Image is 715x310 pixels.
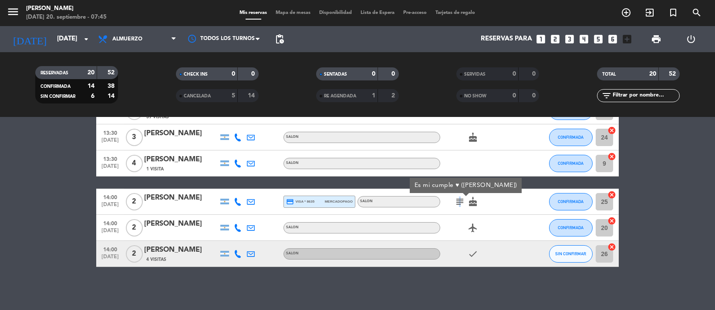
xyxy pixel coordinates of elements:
i: looks_one [535,33,546,45]
div: [DATE] 20. septiembre - 07:45 [26,13,107,22]
strong: 14 [88,83,94,89]
span: Almuerzo [112,36,142,42]
span: visa * 8635 [286,198,314,206]
div: [PERSON_NAME] [26,4,107,13]
strong: 1 [372,93,375,99]
span: CONFIRMADA [558,135,584,140]
i: exit_to_app [644,7,655,18]
strong: 0 [392,71,397,77]
i: turned_in_not [668,7,678,18]
div: LOG OUT [674,26,708,52]
span: Mapa de mesas [272,10,315,15]
span: 3 [126,129,143,146]
span: pending_actions [274,34,285,44]
span: Reservas para [481,35,532,43]
span: SALON [286,226,299,229]
i: subject [455,197,465,207]
i: cancel [607,152,616,161]
i: cancel [607,190,616,199]
strong: 0 [532,93,537,99]
span: 4 Visitas [146,256,166,263]
i: cake [468,197,478,207]
span: RESERVADAS [40,71,68,75]
strong: 2 [392,93,397,99]
strong: 0 [251,71,256,77]
button: CONFIRMADA [549,155,593,172]
strong: 6 [91,93,94,99]
input: Filtrar por nombre... [612,91,679,100]
button: SIN CONFIRMAR [549,245,593,263]
span: mercadopago [325,199,353,204]
span: SALON [286,161,299,165]
span: SALON [360,200,373,203]
span: NO SHOW [464,94,486,98]
span: 13:30 [99,153,121,163]
strong: 14 [248,93,256,99]
span: print [651,34,661,44]
strong: 0 [532,71,537,77]
span: [DATE] [99,163,121,173]
span: SERVIDAS [464,72,486,77]
span: [DATE] [99,254,121,264]
span: [DATE] [99,137,121,147]
strong: 0 [232,71,235,77]
span: RE AGENDADA [324,94,356,98]
button: CONFIRMADA [549,193,593,210]
span: SENTADAS [324,72,347,77]
i: power_settings_new [686,34,696,44]
strong: 38 [108,83,116,89]
span: CHECK INS [184,72,208,77]
strong: 14 [108,93,116,99]
span: CONFIRMADA [40,84,71,89]
strong: 20 [88,70,94,76]
span: CANCELADA [184,94,211,98]
strong: 0 [513,93,516,99]
i: cancel [607,243,616,251]
i: add_circle_outline [621,7,631,18]
button: CONFIRMADA [549,129,593,146]
i: looks_two [550,33,561,45]
span: 14:00 [99,192,121,202]
strong: 52 [669,71,678,77]
strong: 0 [372,71,375,77]
span: CONFIRMADA [558,161,584,166]
span: Tarjetas de regalo [432,10,480,15]
i: credit_card [286,198,294,206]
button: menu [7,5,20,21]
span: 2 [126,219,143,237]
i: arrow_drop_down [81,34,91,44]
span: Mis reservas [236,10,272,15]
span: CONFIRMADA [558,225,584,230]
i: cancel [607,217,616,225]
i: looks_4 [578,33,590,45]
span: TOTAL [602,72,616,77]
span: 1 Visita [146,166,164,173]
strong: 52 [108,70,116,76]
div: [PERSON_NAME] [144,244,218,256]
div: [PERSON_NAME] [144,218,218,230]
i: looks_5 [593,33,604,45]
span: [DATE] [99,228,121,238]
span: 4 [126,155,143,172]
span: Lista de Espera [357,10,399,15]
strong: 20 [649,71,656,77]
span: CONFIRMADA [558,199,584,204]
span: SALON [286,252,299,255]
span: Disponibilidad [315,10,357,15]
span: 14:00 [99,244,121,254]
div: Es mi cumple ♥ ([PERSON_NAME]) [415,181,517,190]
strong: 0 [513,71,516,77]
i: filter_list [601,90,612,101]
i: check [468,249,478,259]
i: looks_6 [607,33,618,45]
i: cake [468,132,478,143]
span: 2 [126,193,143,210]
i: menu [7,5,20,18]
div: [PERSON_NAME] [144,192,218,203]
i: airplanemode_active [468,223,478,233]
span: SIN CONFIRMAR [556,251,587,256]
span: 13:30 [99,127,121,137]
i: [DATE] [7,30,53,49]
span: 39 Visitas [146,113,169,120]
div: [PERSON_NAME] [144,154,218,165]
